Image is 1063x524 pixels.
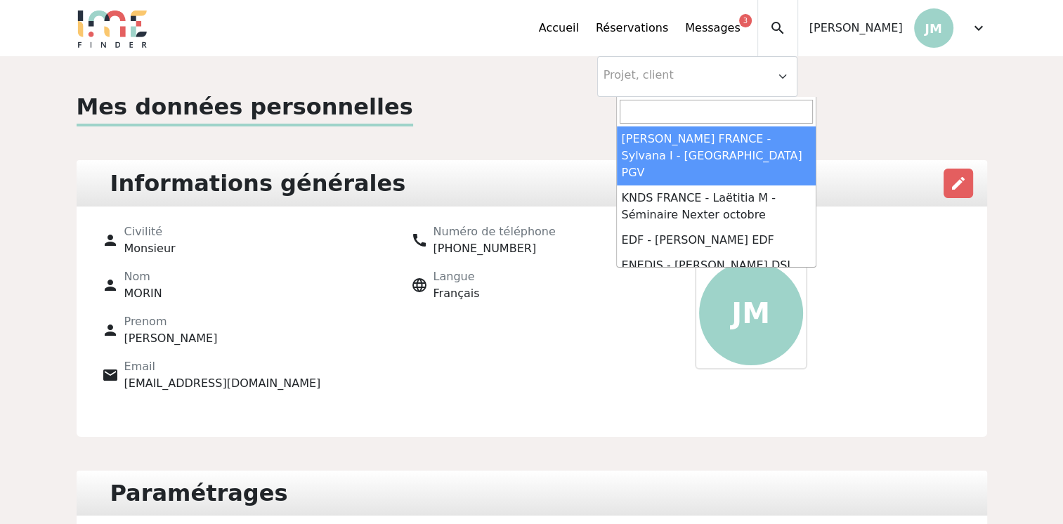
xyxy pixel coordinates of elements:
[102,277,119,294] span: person
[809,20,903,37] span: [PERSON_NAME]
[914,8,953,48] p: JM
[617,185,816,228] li: KNDS FRANCE - Laëtitia M - Séminaire Nexter octobre
[433,287,480,300] span: Français
[77,90,413,126] p: Mes données personnelles
[124,315,167,328] span: Prenom
[124,332,218,345] span: [PERSON_NAME]
[739,14,751,27] div: 3
[102,166,415,201] div: Informations générales
[433,225,556,238] span: Numéro de téléphone
[539,20,579,37] a: Accueil
[596,20,668,37] a: Réservations
[124,287,162,300] span: MORIN
[617,253,816,295] li: ENEDIS - [PERSON_NAME] DSI [DATE]
[769,20,786,37] span: search
[77,8,148,48] img: Logo.png
[617,126,816,185] li: [PERSON_NAME] FRANCE - Sylvana I - [GEOGRAPHIC_DATA] PGV
[950,175,967,192] span: edit
[124,242,176,255] span: Monsieur
[604,68,674,81] span: Projet, client
[124,360,155,373] span: Email
[433,242,537,255] span: [PHONE_NUMBER]
[102,322,119,339] span: person
[685,20,740,37] a: Messages3
[124,225,163,238] span: Civilité
[124,270,150,283] span: Nom
[944,169,973,198] button: edit
[102,476,296,510] div: Paramétrages
[433,270,475,283] span: Langue
[124,376,321,390] span: [EMAIL_ADDRESS][DOMAIN_NAME]
[102,367,119,384] span: email
[411,277,428,294] span: language
[970,20,987,37] span: expand_more
[411,232,428,249] span: call
[699,261,803,365] p: JM
[617,228,816,253] li: EDF - [PERSON_NAME] EDF
[102,232,119,249] span: person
